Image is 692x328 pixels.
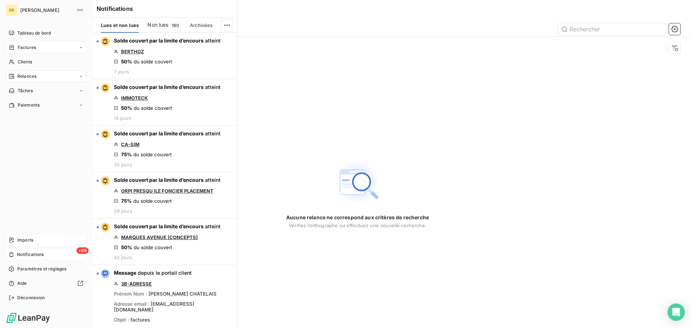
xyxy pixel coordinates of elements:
[114,162,132,167] span: 25 jours
[114,291,217,297] div: Prénom Nom :
[190,22,213,28] span: Archivées
[92,79,236,126] button: Solde couvert par la limite d’encours atteintIMMOTECK50% du solde couvert14 jours
[205,37,221,44] span: atteint
[114,255,132,260] span: 42 jours
[114,208,132,214] span: 29 jours
[17,266,66,272] span: Paramètres et réglages
[286,214,429,221] span: Aucune relance ne correspond aux critères de recherche
[121,234,198,240] a: MARQUES AVENUE (CONCEPTS)
[133,198,172,204] span: du solde couvert
[114,130,204,136] span: Solde couvert par la limite d’encours
[114,37,204,44] span: Solde couvert par la limite d’encours
[92,172,236,219] button: Solde couvert par la limite d’encours atteintORPI PRESQU ILE FONCIER PLACEMENT75% du solde couver...
[17,251,44,258] span: Notifications
[114,115,131,121] span: 14 jours
[121,281,152,287] a: 3B-ADRESSE
[148,291,217,297] span: [PERSON_NAME] CHATELAIS
[17,73,36,80] span: Relances
[134,244,172,250] span: du solde couvert
[558,23,666,35] input: Rechercher
[6,278,86,289] a: Aide
[133,152,172,157] span: du solde couvert
[101,22,139,28] span: Lues et non lues
[205,84,221,90] span: atteint
[114,317,150,323] div: Objet :
[17,237,33,243] span: Imports
[97,4,232,13] h6: Notifications
[76,247,89,254] span: +99
[121,59,132,64] span: 50%
[667,304,685,321] div: Open Intercom Messenger
[18,59,32,65] span: Clients
[121,105,132,111] span: 50%
[114,301,232,313] div: Adresse email :
[114,69,129,75] span: 7 jours
[121,188,213,194] a: ORPI PRESQU ILE FONCIER PLACEMENT
[18,44,36,51] span: Factures
[147,21,168,28] span: Non lues
[18,87,33,94] span: Tâches
[114,270,136,276] span: Message
[20,7,72,13] span: [PERSON_NAME]
[114,301,194,313] span: [EMAIL_ADDRESS][DOMAIN_NAME]
[114,223,204,229] span: Solde couvert par la limite d’encours
[134,59,172,64] span: du solde couvert
[334,159,381,205] img: Empty state
[114,177,204,183] span: Solde couvert par la limite d’encours
[205,130,221,136] span: atteint
[121,198,132,204] span: 75%
[17,280,27,287] span: Aide
[121,152,132,157] span: 75%
[205,177,221,183] span: atteint
[17,30,51,36] span: Tableau de bord
[92,33,236,79] button: Solde couvert par la limite d’encours atteintBERTHOZ50% du solde couvert7 jours
[205,223,221,229] span: atteint
[289,223,426,228] span: Vérifiez l’orthographe ou effectuez une nouvelle recherche.
[130,317,150,323] span: factures
[92,219,236,265] button: Solde couvert par la limite d’encours atteintMARQUES AVENUE (CONCEPTS)50% du solde couvert42 jours
[6,312,50,324] img: Logo LeanPay
[121,244,132,250] span: 50%
[18,102,40,108] span: Paiements
[92,126,236,172] button: Solde couvert par la limite d’encours atteintCA-SIM75% du solde couvert25 jours
[121,141,139,147] a: CA-SIM
[121,95,148,101] a: IMMOTECK
[17,295,45,301] span: Déconnexion
[114,269,192,277] span: depuis le portail client
[169,22,181,28] span: 180
[121,49,144,54] a: BERTHOZ
[6,4,17,16] div: SR
[114,84,204,90] span: Solde couvert par la limite d’encours
[134,105,172,111] span: du solde couvert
